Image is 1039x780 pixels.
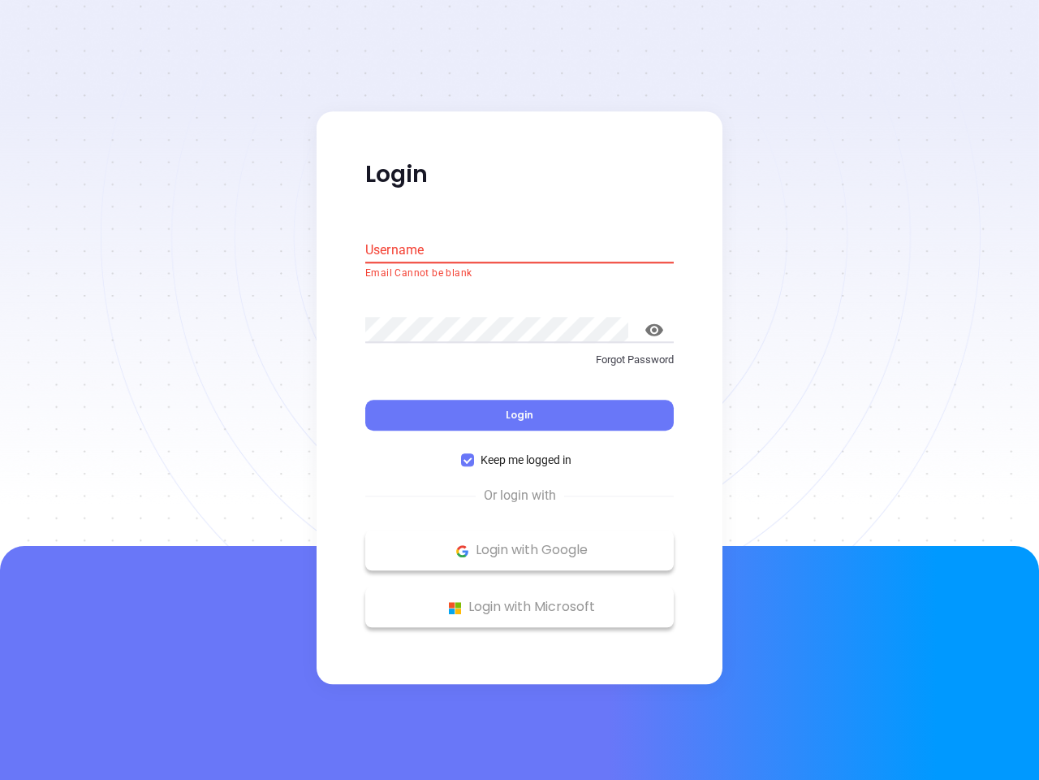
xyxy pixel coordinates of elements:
p: Email Cannot be blank [365,266,674,282]
p: Login with Microsoft [373,596,666,620]
img: Microsoft Logo [445,598,465,618]
button: toggle password visibility [635,310,674,349]
p: Login [365,160,674,189]
button: Google Logo Login with Google [365,531,674,571]
button: Login [365,401,674,431]
a: Forgot Password [365,352,674,381]
p: Login with Google [373,539,666,563]
button: Microsoft Logo Login with Microsoft [365,587,674,628]
p: Forgot Password [365,352,674,368]
span: Or login with [476,487,564,506]
img: Google Logo [452,541,472,561]
span: Keep me logged in [474,452,578,470]
span: Login [506,409,533,422]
